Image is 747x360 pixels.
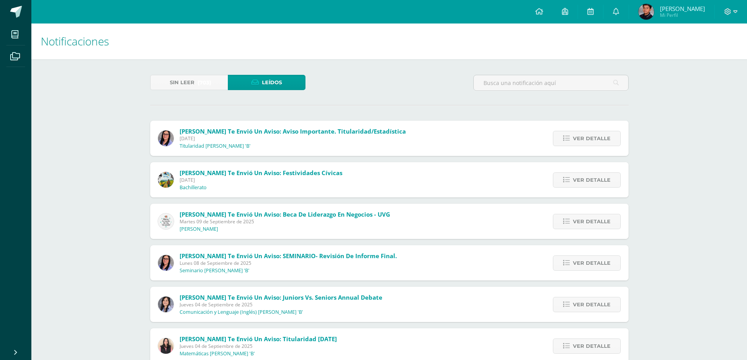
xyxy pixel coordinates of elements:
img: fca5faf6c1867b7c927b476ec80622fc.png [158,338,174,354]
span: [PERSON_NAME] [660,5,705,13]
input: Busca una notificación aquí [474,75,628,90]
img: a257b9d1af4285118f73fe144f089b76.png [158,172,174,188]
span: (703) [198,75,211,90]
p: Matemáticas [PERSON_NAME] 'B' [180,351,255,357]
span: [PERSON_NAME] te envió un aviso: SEMINARIO- Revisión de informe final. [180,252,397,260]
span: [DATE] [180,177,342,183]
a: Leídos [228,75,305,90]
span: Ver detalle [573,339,611,353]
p: Titularidad [PERSON_NAME] 'B' [180,143,251,149]
img: 6d997b708352de6bfc4edc446c29d722.png [158,213,174,229]
span: [PERSON_NAME] te envió un aviso: Festividades Cívicas [180,169,342,177]
span: [PERSON_NAME] te envió un aviso: Titularidad [DATE] [180,335,337,343]
span: Mi Perfil [660,12,705,18]
p: Comunicación y Lenguaje (Inglés) [PERSON_NAME] 'B' [180,309,303,315]
span: Ver detalle [573,131,611,146]
span: Ver detalle [573,297,611,312]
span: Notificaciones [41,34,109,49]
a: Sin leer(703) [150,75,228,90]
span: Ver detalle [573,214,611,229]
p: Seminario [PERSON_NAME] 'B' [180,268,249,274]
p: [PERSON_NAME] [180,226,218,232]
img: 013901e486854f3f6f3294f73c2f58ba.png [158,297,174,312]
span: Jueves 04 de Septiembre de 2025 [180,301,382,308]
span: Sin leer [170,75,194,90]
p: Bachillerato [180,185,207,191]
span: [PERSON_NAME] te envió un aviso: Beca de Liderazgo en Negocios - UVG [180,210,390,218]
span: [DATE] [180,135,406,142]
span: [PERSON_NAME] te envió un aviso: Aviso importante. Titularidad/Estadística [180,127,406,135]
img: ab6ce5924828b3c81dad18a8eec78f17.png [638,4,654,20]
img: f299a6914324fd9fb9c4d26292297a76.png [158,255,174,271]
span: Martes 09 de Septiembre de 2025 [180,218,390,225]
span: Jueves 04 de Septiembre de 2025 [180,343,337,349]
img: f299a6914324fd9fb9c4d26292297a76.png [158,130,174,146]
span: Leídos [262,75,282,90]
span: [PERSON_NAME] te envió un aviso: Juniors vs. Seniors Annual Debate [180,293,382,301]
span: Ver detalle [573,256,611,270]
span: Ver detalle [573,173,611,187]
span: Lunes 08 de Septiembre de 2025 [180,260,397,266]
